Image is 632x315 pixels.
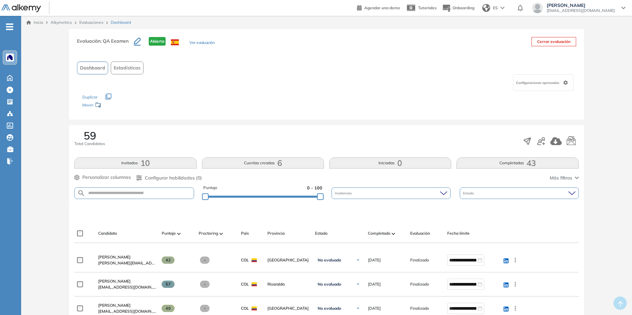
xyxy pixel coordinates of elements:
span: [GEOGRAPHIC_DATA] [267,257,310,263]
a: Evaluaciones [79,20,103,25]
span: Evaluación [410,230,430,236]
span: 40 [162,305,175,312]
span: 59 [84,130,96,141]
a: Inicio [26,20,43,25]
span: No evaluado [318,306,341,311]
span: Configuraciones opcionales [516,80,561,85]
span: - [200,305,210,312]
span: Completado [368,230,390,236]
span: 42 [162,256,175,264]
span: Total Candidatos [74,141,105,147]
h3: Evaluación [77,37,134,51]
button: Dashboard [77,61,108,74]
a: [PERSON_NAME] [98,254,156,260]
button: Estadísticas [111,61,143,74]
span: COL [241,281,249,287]
img: [missing "en.ARROW_ALT" translation] [392,233,395,235]
span: [DATE] [368,257,381,263]
span: - [200,281,210,288]
button: Iniciadas0 [329,157,451,169]
span: Puntaje [203,185,217,191]
span: [EMAIL_ADDRESS][DOMAIN_NAME] [547,8,615,13]
button: Configurar habilidades (0) [136,175,202,181]
span: [PERSON_NAME][EMAIL_ADDRESS][PERSON_NAME][DOMAIN_NAME] [98,260,156,266]
span: Alkymetrics [51,20,72,25]
img: https://assets.alkemy.org/workspaces/1394/c9baeb50-dbbd-46c2-a7b2-c74a16be862c.png [7,55,13,60]
span: [PERSON_NAME] [98,255,131,259]
button: Cerrar evaluación [532,37,576,46]
span: Finalizado [410,281,429,287]
a: Agendar una demo [357,3,400,11]
div: Estado [460,187,579,199]
div: Incidencias [332,187,451,199]
span: Más filtros [550,175,572,181]
span: [PERSON_NAME] [98,303,131,308]
img: arrow [500,7,504,9]
img: SEARCH_ALT [77,189,85,197]
span: Risaralda [267,281,310,287]
span: [EMAIL_ADDRESS][DOMAIN_NAME] [98,308,156,314]
img: [missing "en.ARROW_ALT" translation] [219,233,223,235]
button: Onboarding [442,1,474,15]
button: Más filtros [550,175,579,181]
div: Configuraciones opcionales [513,74,573,91]
img: Ícono de flecha [356,306,360,310]
span: No evaluado [318,257,341,263]
span: Provincia [267,230,285,236]
span: [EMAIL_ADDRESS][DOMAIN_NAME] [98,284,156,290]
span: Finalizado [410,305,429,311]
span: Configurar habilidades (0) [145,175,202,181]
span: [PERSON_NAME] [98,279,131,284]
button: Completadas43 [456,157,578,169]
i: - [6,26,13,27]
span: Incidencias [335,191,353,196]
img: COL [252,306,257,310]
span: País [241,230,249,236]
span: Abierta [149,37,166,46]
span: COL [241,305,249,311]
img: COL [252,258,257,262]
span: Tutoriales [418,5,437,10]
span: Onboarding [453,5,474,10]
img: Ícono de flecha [356,258,360,262]
span: Agendar una demo [364,5,400,10]
span: Fecha límite [447,230,470,236]
span: Estado [463,191,475,196]
span: - [200,256,210,264]
img: world [482,4,490,12]
a: [PERSON_NAME] [98,278,156,284]
button: Cuentas creadas6 [202,157,324,169]
img: ESP [171,39,179,45]
img: [missing "en.ARROW_ALT" translation] [177,233,180,235]
button: Ver evaluación [189,40,215,47]
span: [GEOGRAPHIC_DATA] [267,305,310,311]
span: ES [493,5,498,11]
a: [PERSON_NAME] [98,302,156,308]
span: Duplicar [82,95,98,99]
span: 0 - 100 [307,185,322,191]
span: Personalizar columnas [82,174,131,181]
span: Candidato [98,230,117,236]
img: Logo [1,4,41,13]
span: Estadísticas [114,64,140,71]
div: Mover [82,99,148,112]
span: COL [241,257,249,263]
span: [DATE] [368,281,381,287]
span: Estado [315,230,328,236]
button: Invitados10 [74,157,196,169]
img: COL [252,282,257,286]
span: Puntaje [162,230,176,236]
span: Finalizado [410,257,429,263]
span: 57 [162,281,175,288]
span: No evaluado [318,282,341,287]
img: Ícono de flecha [356,282,360,286]
span: [PERSON_NAME] [547,3,615,8]
button: Personalizar columnas [74,174,131,181]
span: [DATE] [368,305,381,311]
span: Dashboard [80,64,105,71]
span: Proctoring [199,230,218,236]
span: : QA Examen [100,38,129,44]
span: Dashboard [111,20,131,25]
